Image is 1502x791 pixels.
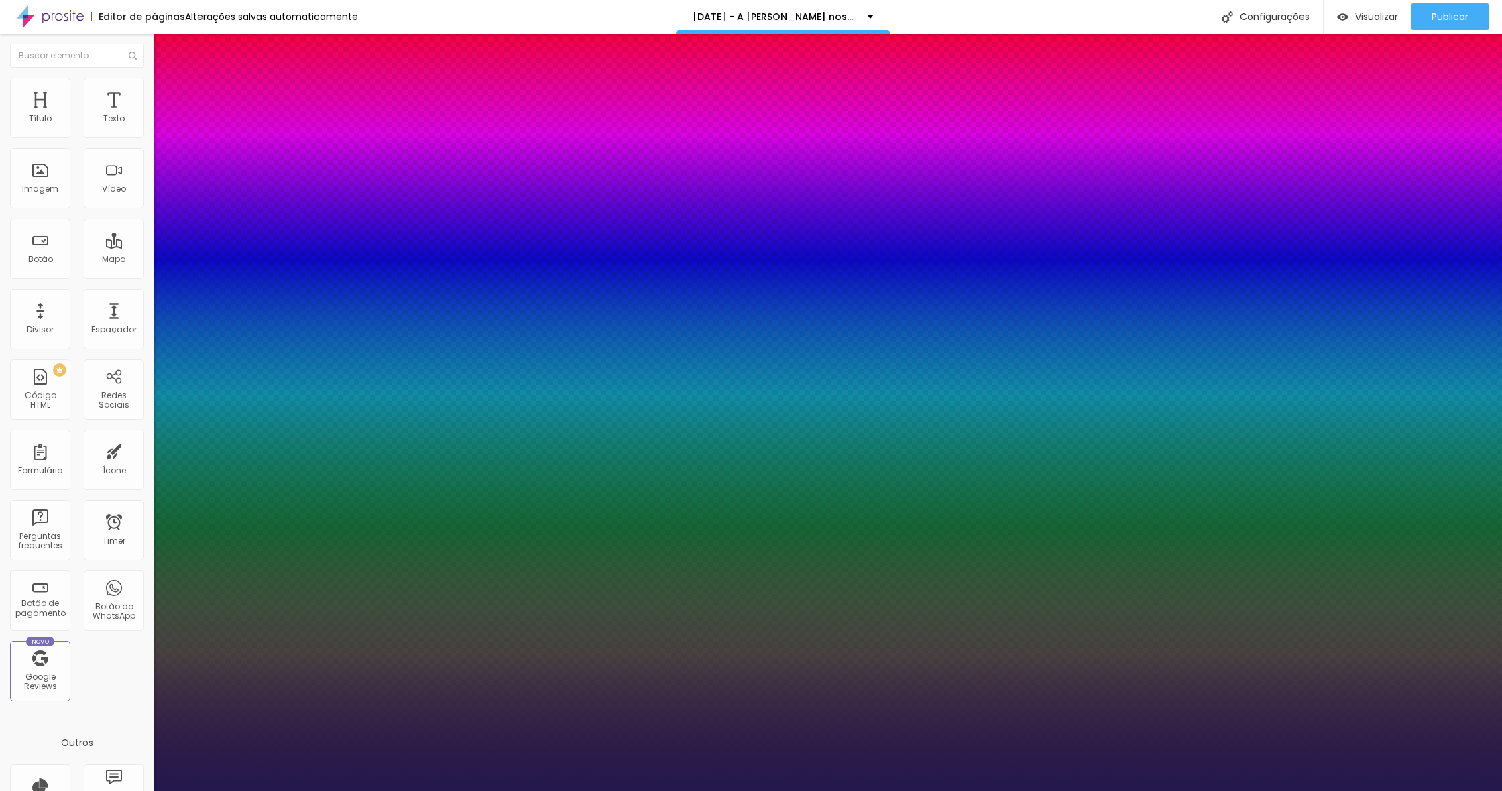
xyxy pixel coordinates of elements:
[27,325,54,334] div: Divisor
[22,184,58,194] div: Imagem
[87,391,140,410] div: Redes Sociais
[1337,11,1348,23] img: view-1.svg
[26,637,55,646] div: Novo
[693,12,857,21] p: [DATE] - A [PERSON_NAME] nossa morada
[13,391,66,410] div: Código HTML
[91,12,185,21] div: Editor de páginas
[13,532,66,551] div: Perguntas frequentes
[13,672,66,692] div: Google Reviews
[18,466,62,475] div: Formulário
[103,536,125,546] div: Timer
[103,466,126,475] div: Ícone
[91,325,137,334] div: Espaçador
[10,44,144,68] input: Buscar elemento
[29,114,52,123] div: Título
[129,52,137,60] img: Icone
[185,12,358,21] div: Alterações salvas automaticamente
[28,255,53,264] div: Botão
[103,114,125,123] div: Texto
[1432,11,1468,22] span: Publicar
[102,184,126,194] div: Vídeo
[1324,3,1411,30] button: Visualizar
[1411,3,1489,30] button: Publicar
[1222,11,1233,23] img: Icone
[102,255,126,264] div: Mapa
[1355,11,1398,22] span: Visualizar
[87,602,140,621] div: Botão do WhatsApp
[13,599,66,618] div: Botão de pagamento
